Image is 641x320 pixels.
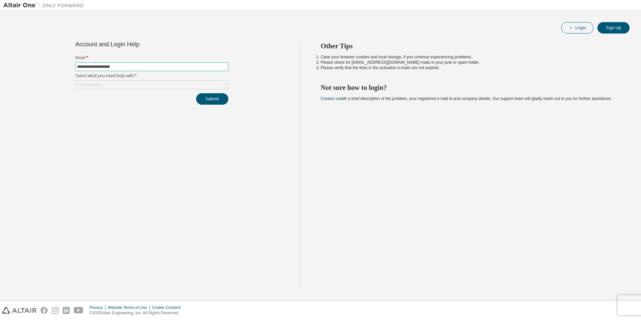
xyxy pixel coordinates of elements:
div: Cookie Consent [152,305,184,310]
li: Clear your browser cookies and local storage, if you continue experiencing problems. [321,54,618,60]
div: Account and Login Help [75,42,198,47]
a: Contact us [321,96,340,101]
h2: Other Tips [321,42,618,50]
label: Select what you need help with [75,73,228,78]
p: © 2025 Altair Engineering, Inc. All Rights Reserved. [90,310,185,316]
label: Email [75,55,228,60]
img: Altair One [3,2,87,9]
button: Login [561,22,593,34]
img: linkedin.svg [63,307,70,314]
div: Website Terms of Use [108,305,152,310]
div: Privacy [90,305,108,310]
div: Click to select [77,82,102,88]
img: altair_logo.svg [2,307,37,314]
span: with a brief description of the problem, your registered e-mail id and company details. Our suppo... [321,96,612,101]
button: Sign Up [597,22,630,34]
div: Click to select [76,81,228,89]
img: youtube.svg [74,307,83,314]
li: Please check for [EMAIL_ADDRESS][DOMAIN_NAME] mails in your junk or spam folder. [321,60,618,65]
li: Please verify that the links in the activation e-mails are not expired. [321,65,618,70]
img: instagram.svg [52,307,59,314]
img: facebook.svg [41,307,48,314]
button: Submit [196,93,228,105]
h2: Not sure how to login? [321,83,618,92]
